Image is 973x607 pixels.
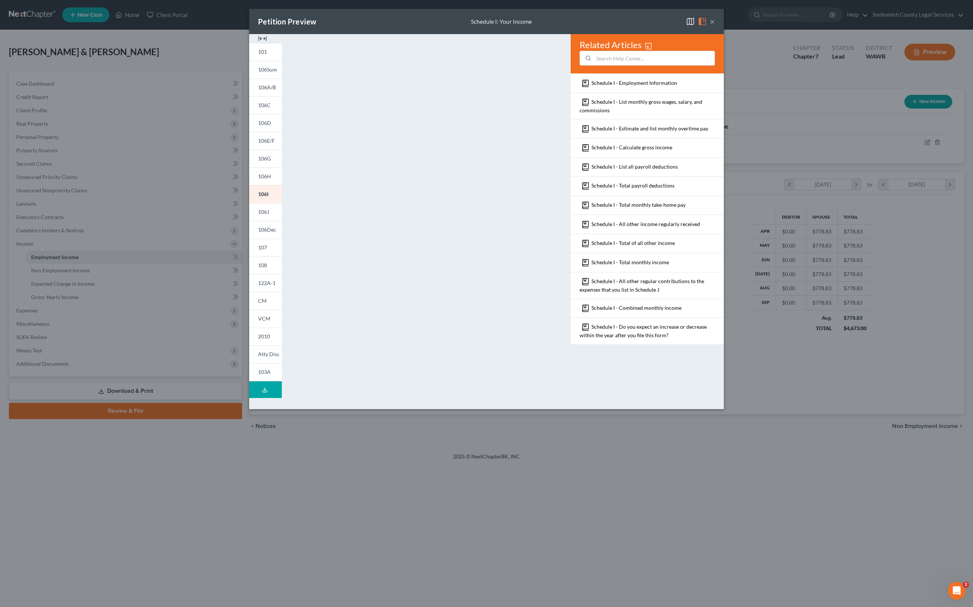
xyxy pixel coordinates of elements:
[249,61,282,79] a: 106Sum
[698,17,707,26] img: help-929042d80fb46781b6a95ecd2f4ae7e781844f733ab65a105b6463cab7210517.svg
[249,310,282,328] a: VCM
[249,203,282,221] a: 106J
[249,221,282,239] a: 106Dec
[581,143,590,152] img: bookmark-d8b95cddfeeb9dcfe6df95d668e06c3718cdb82610f7277f55f957fa8d06439d.svg
[581,182,590,190] img: bookmark-d8b95cddfeeb9dcfe6df95d668e06c3718cdb82610f7277f55f957fa8d06439d.svg
[258,16,316,27] div: Petition Preview
[580,278,704,293] a: Schedule I - All other regular contributions to the expenses that you list in Schedule J
[258,84,276,90] span: 106A/B
[258,351,280,357] span: Atty Disc
[591,163,678,169] a: Schedule I - List all payroll deductions
[258,262,267,268] span: 108
[258,120,271,126] span: 106D
[948,582,966,600] iframe: Intercom live chat
[581,201,590,210] img: bookmark-d8b95cddfeeb9dcfe6df95d668e06c3718cdb82610f7277f55f957fa8d06439d.svg
[249,256,282,274] a: 108
[471,17,532,26] div: Schedule I: Your Income
[581,79,590,88] img: bookmark-d8b95cddfeeb9dcfe6df95d668e06c3718cdb82610f7277f55f957fa8d06439d.svg
[591,240,675,246] a: Schedule I - Total of all other income
[686,17,695,26] img: map-close-ec6dd18eec5d97a3e4237cf27bb9247ecfb19e6a7ca4853eab1adfd70aa1fa45.svg
[581,125,590,133] img: bookmark-d8b95cddfeeb9dcfe6df95d668e06c3718cdb82610f7277f55f957fa8d06439d.svg
[249,43,282,61] a: 101
[591,79,677,86] a: Schedule I - Employment Information
[258,244,267,251] span: 107
[258,66,277,73] span: 106Sum
[591,220,700,227] a: Schedule I - All other income regularly received
[258,298,267,304] span: CM
[249,114,282,132] a: 106D
[591,259,669,265] a: Schedule I - Total monthly income
[591,304,682,311] a: Schedule I - Combined monthly income
[710,17,715,26] button: ×
[594,51,715,65] input: Search Help Center...
[258,369,271,375] span: 103A
[581,304,590,313] img: bookmark-d8b95cddfeeb9dcfe6df95d668e06c3718cdb82610f7277f55f957fa8d06439d.svg
[581,163,590,172] img: bookmark-d8b95cddfeeb9dcfe6df95d668e06c3718cdb82610f7277f55f957fa8d06439d.svg
[580,324,707,338] a: Schedule I - Do you expect an increase or decrease within the year after you file this form?
[249,96,282,114] a: 106C
[258,315,270,322] span: VCM
[249,132,282,150] a: 106E/F
[591,144,672,150] a: Schedule I - Calculate gross income
[258,280,276,286] span: 122A-1
[581,258,590,267] img: bookmark-d8b95cddfeeb9dcfe6df95d668e06c3718cdb82610f7277f55f957fa8d06439d.svg
[644,42,652,50] img: white-open-in-window-96adbc8d7110ac3efd87f38b1cbe24e44e48a40d314e387177c9ab275be976ec.svg
[249,274,282,292] a: 122A-1
[258,209,269,215] span: 106J
[249,239,282,256] a: 107
[591,125,708,131] a: Schedule I - Estimate and list monthly overtime pay
[249,328,282,345] a: 2010
[258,173,271,179] span: 106H
[258,155,271,162] span: 106G
[249,345,282,363] a: Atty Disc
[249,363,282,381] a: 103A
[581,220,590,229] img: bookmark-d8b95cddfeeb9dcfe6df95d668e06c3718cdb82610f7277f55f957fa8d06439d.svg
[591,182,674,189] a: Schedule I - Total payroll deductions
[581,239,590,248] img: bookmark-d8b95cddfeeb9dcfe6df95d668e06c3718cdb82610f7277f55f957fa8d06439d.svg
[258,34,267,43] img: expand-e0f6d898513216a626fdd78e52531dac95497ffd26381d4c15ee2fc46db09dca.svg
[963,582,969,588] span: 2
[249,167,282,185] a: 106H
[249,292,282,310] a: CM
[581,323,590,332] img: bookmark-d8b95cddfeeb9dcfe6df95d668e06c3718cdb82610f7277f55f957fa8d06439d.svg
[258,102,271,108] span: 106C
[258,333,270,339] span: 2010
[591,202,686,208] a: Schedule I - Total monthly take-home pay
[249,150,282,167] a: 106G
[581,277,590,286] img: bookmark-d8b95cddfeeb9dcfe6df95d668e06c3718cdb82610f7277f55f957fa8d06439d.svg
[580,39,715,66] div: Related Articles
[580,99,702,113] a: Schedule I - List monthly gross wages, salary, and commissions
[295,40,557,401] iframe: <object ng-attr-data='[URL][DOMAIN_NAME]' type='application/pdf' width='100%' height='975px'></ob...
[258,191,268,197] span: 106I
[258,137,275,144] span: 106E/F
[258,226,276,233] span: 106Dec
[258,49,267,55] span: 101
[249,79,282,96] a: 106A/B
[249,185,282,203] a: 106I
[581,98,590,107] img: bookmark-d8b95cddfeeb9dcfe6df95d668e06c3718cdb82610f7277f55f957fa8d06439d.svg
